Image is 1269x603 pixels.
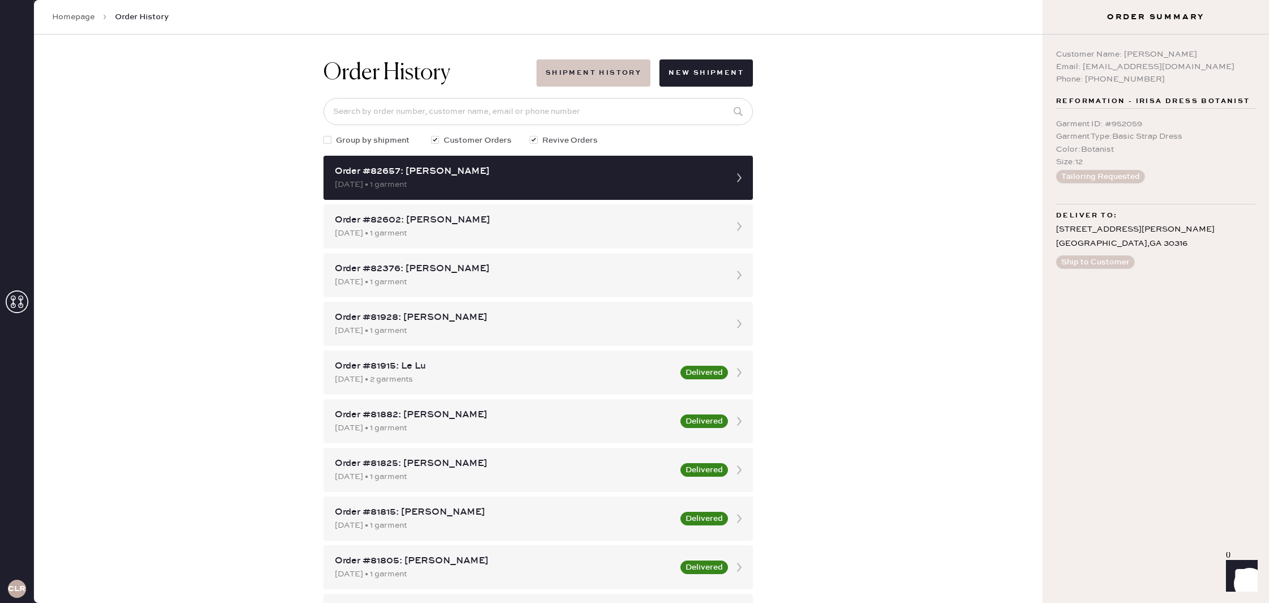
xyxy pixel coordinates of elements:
span: Group by shipment [336,134,410,147]
div: Color : Botanist [1056,143,1255,156]
iframe: Front Chat [1215,552,1264,601]
div: Order #81805: [PERSON_NAME] [335,554,674,568]
button: Ship to Customer [1056,255,1135,269]
button: Delivered [680,512,728,525]
div: Size : 12 [1056,156,1255,168]
span: Customer Orders [444,134,512,147]
div: [DATE] • 1 garment [335,276,721,288]
div: Order #81882: [PERSON_NAME] [335,408,674,422]
div: [DATE] • 2 garments [335,373,674,386]
div: Order #81928: [PERSON_NAME] [335,311,721,324]
button: Delivered [680,463,728,477]
div: Order #82376: [PERSON_NAME] [335,262,721,276]
div: Order #82602: [PERSON_NAME] [335,213,721,227]
button: Delivered [680,366,728,379]
div: Order #81915: Le Lu [335,360,674,373]
button: Delivered [680,414,728,428]
span: Order History [115,11,169,23]
div: [DATE] • 1 garment [335,471,674,483]
div: Order #81815: [PERSON_NAME] [335,506,674,519]
button: Tailoring Requested [1056,170,1145,183]
div: Email: [EMAIL_ADDRESS][DOMAIN_NAME] [1056,61,1255,73]
div: Garment ID : # 952059 [1056,118,1255,130]
a: Homepage [52,11,95,23]
h1: Order History [323,59,450,87]
div: [DATE] • 1 garment [335,519,674,532]
button: Delivered [680,561,728,574]
div: [DATE] • 1 garment [335,422,674,434]
h3: CLR [8,585,25,593]
button: Shipment History [536,59,650,87]
div: [DATE] • 1 garment [335,227,721,240]
div: Order #82657: [PERSON_NAME] [335,165,721,178]
input: Search by order number, customer name, email or phone number [323,98,753,125]
button: New Shipment [659,59,753,87]
div: Order #81825: [PERSON_NAME] [335,457,674,471]
div: Phone: [PHONE_NUMBER] [1056,73,1255,85]
span: Reformation - Irisa Dress Botanist [1056,95,1250,108]
div: Customer Name: [PERSON_NAME] [1056,48,1255,61]
h3: Order Summary [1042,11,1269,23]
span: Deliver to: [1056,209,1117,223]
div: [DATE] • 1 garment [335,178,721,191]
div: [DATE] • 1 garment [335,324,721,337]
div: Garment Type : Basic Strap Dress [1056,130,1255,143]
div: [STREET_ADDRESS][PERSON_NAME] [GEOGRAPHIC_DATA] , GA 30316 [1056,223,1255,251]
span: Revive Orders [542,134,598,147]
div: [DATE] • 1 garment [335,568,674,580]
